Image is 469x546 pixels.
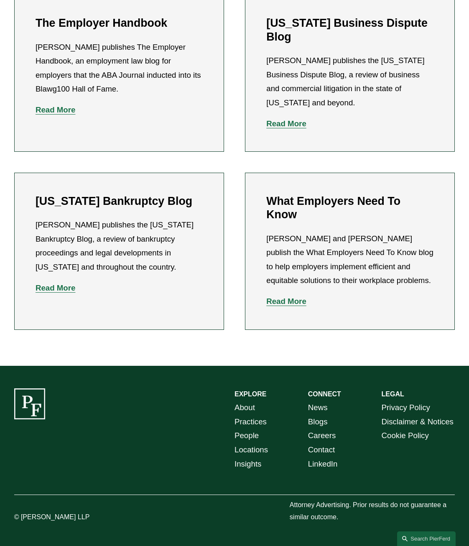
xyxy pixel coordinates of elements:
a: Practices [234,415,267,429]
a: Contact [308,443,335,457]
strong: LEGAL [382,390,404,398]
a: Insights [234,457,261,471]
a: Privacy Policy [382,401,430,415]
a: LinkedIn [308,457,338,471]
a: Read More [266,119,306,128]
a: Cookie Policy [382,429,429,443]
p: [PERSON_NAME] publishes The Employer Handbook, an employment law blog for employers that the ABA ... [36,40,203,97]
a: Search this site [397,531,456,546]
a: Careers [308,429,336,443]
p: [PERSON_NAME] and [PERSON_NAME] publish the What Employers Need To Know blog to help employers im... [266,232,433,288]
a: People [234,429,259,443]
p: [PERSON_NAME] publishes the [US_STATE] Business Dispute Blog, a review of business and commercial... [266,54,433,110]
a: Read More [266,297,306,306]
p: Attorney Advertising. Prior results do not guarantee a similar outcome. [290,499,455,523]
h2: What Employers Need To Know [266,194,433,222]
a: Disclaimer & Notices [382,415,454,429]
p: [PERSON_NAME] publishes the [US_STATE] Bankruptcy Blog, a review of bankruptcy proceedings and le... [36,218,203,274]
strong: EXPLORE [234,390,266,398]
a: News [308,401,328,415]
h2: [US_STATE] Bankruptcy Blog [36,194,203,208]
a: Read More [36,283,76,292]
h2: The Employer Handbook [36,16,203,30]
a: Blogs [308,415,328,429]
p: © [PERSON_NAME] LLP [14,511,106,523]
strong: CONNECT [308,390,341,398]
a: About [234,401,255,415]
a: Read More [36,105,76,114]
h2: [US_STATE] Business Dispute Blog [266,16,433,43]
a: Locations [234,443,268,457]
